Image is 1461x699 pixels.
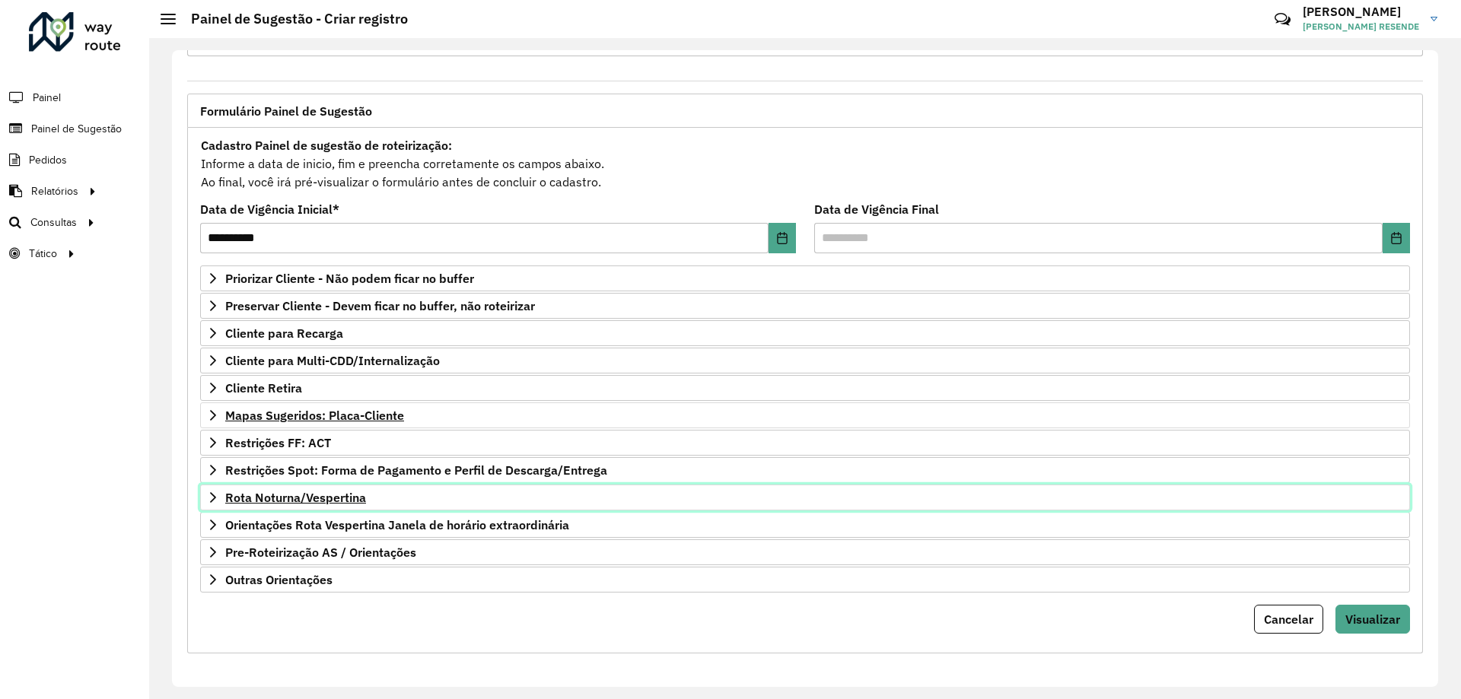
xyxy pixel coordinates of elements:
label: Data de Vigência Final [814,200,939,218]
span: Pedidos [29,152,67,168]
span: Tático [29,246,57,262]
a: Cliente para Multi-CDD/Internalização [200,348,1410,373]
button: Choose Date [769,223,796,253]
a: Restrições Spot: Forma de Pagamento e Perfil de Descarga/Entrega [200,457,1410,483]
h3: [PERSON_NAME] [1303,5,1419,19]
span: Painel de Sugestão [31,121,122,137]
span: [PERSON_NAME] RESENDE [1303,20,1419,33]
a: Orientações Rota Vespertina Janela de horário extraordinária [200,512,1410,538]
span: Relatórios [31,183,78,199]
a: Priorizar Cliente - Não podem ficar no buffer [200,265,1410,291]
span: Preservar Cliente - Devem ficar no buffer, não roteirizar [225,300,535,312]
span: Outras Orientações [225,573,333,586]
span: Rota Noturna/Vespertina [225,491,366,504]
label: Data de Vigência Inicial [200,200,339,218]
span: Cliente para Recarga [225,327,343,339]
a: Cliente Retira [200,375,1410,401]
span: Orientações Rota Vespertina Janela de horário extraordinária [225,519,569,531]
strong: Cadastro Painel de sugestão de roteirização: [201,138,452,153]
span: Restrições Spot: Forma de Pagamento e Perfil de Descarga/Entrega [225,464,607,476]
a: Pre-Roteirização AS / Orientações [200,539,1410,565]
span: Cliente Retira [225,382,302,394]
span: Cliente para Multi-CDD/Internalização [225,354,440,367]
h2: Painel de Sugestão - Criar registro [176,11,408,27]
button: Choose Date [1383,223,1410,253]
a: Outras Orientações [200,567,1410,593]
span: Cancelar [1264,612,1313,627]
a: Contato Rápido [1266,3,1299,36]
span: Consultas [30,214,77,230]
span: Priorizar Cliente - Não podem ficar no buffer [225,272,474,284]
button: Cancelar [1254,605,1323,634]
a: Cliente para Recarga [200,320,1410,346]
span: Painel [33,90,61,106]
a: Preservar Cliente - Devem ficar no buffer, não roteirizar [200,293,1410,319]
a: Mapas Sugeridos: Placa-Cliente [200,402,1410,428]
a: Restrições FF: ACT [200,430,1410,456]
span: Mapas Sugeridos: Placa-Cliente [225,409,404,421]
span: Restrições FF: ACT [225,437,331,449]
span: Formulário Painel de Sugestão [200,105,372,117]
a: Rota Noturna/Vespertina [200,485,1410,510]
button: Visualizar [1335,605,1410,634]
div: Informe a data de inicio, fim e preencha corretamente os campos abaixo. Ao final, você irá pré-vi... [200,135,1410,192]
span: Visualizar [1345,612,1400,627]
span: Pre-Roteirização AS / Orientações [225,546,416,558]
